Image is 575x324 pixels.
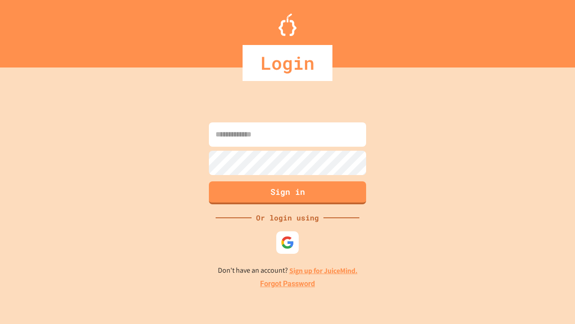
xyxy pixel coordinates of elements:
[537,288,566,315] iframe: chat widget
[279,13,296,36] img: Logo.svg
[252,212,323,223] div: Or login using
[209,181,366,204] button: Sign in
[289,266,358,275] a: Sign up for JuiceMind.
[500,249,566,287] iframe: chat widget
[218,265,358,276] p: Don't have an account?
[281,236,294,249] img: google-icon.svg
[260,279,315,289] a: Forgot Password
[243,45,332,81] div: Login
